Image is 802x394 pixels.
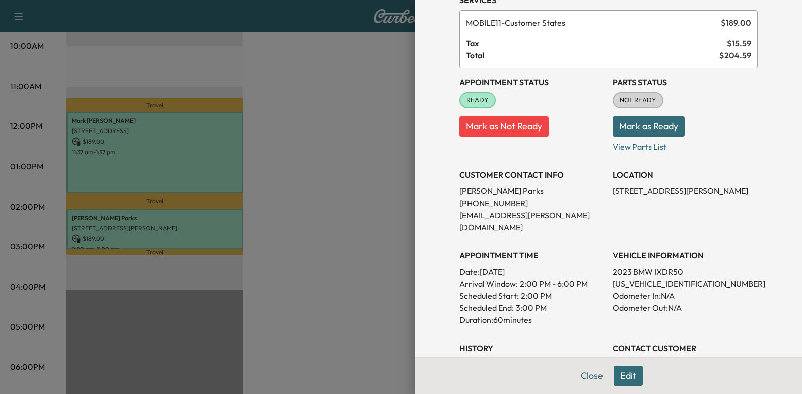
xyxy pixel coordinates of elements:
p: Duration: 60 minutes [459,314,605,326]
p: [PHONE_NUMBER] [459,197,605,209]
p: Odometer In: N/A [613,290,758,302]
p: 2:00 PM [521,290,552,302]
h3: Parts Status [613,76,758,88]
p: [US_VEHICLE_IDENTIFICATION_NUMBER] [613,278,758,290]
p: 2023 BMW IXDR50 [613,266,758,278]
p: [EMAIL_ADDRESS][PERSON_NAME][DOMAIN_NAME] [459,209,605,233]
span: 2:00 PM - 6:00 PM [520,278,588,290]
button: Mark as Ready [613,116,685,137]
span: $ 204.59 [719,49,751,61]
h3: History [459,342,605,354]
p: Date: [DATE] [459,266,605,278]
p: Odometer Out: N/A [613,302,758,314]
p: Scheduled Start: [459,290,519,302]
span: Customer States [466,17,717,29]
span: $ 15.59 [727,37,751,49]
p: [STREET_ADDRESS][PERSON_NAME] [613,185,758,197]
h3: LOCATION [613,169,758,181]
span: Total [466,49,719,61]
button: Edit [614,366,643,386]
button: Mark as Not Ready [459,116,549,137]
p: Scheduled End: [459,302,514,314]
span: Tax [466,37,727,49]
h3: CONTACT CUSTOMER [613,342,758,354]
h3: CUSTOMER CONTACT INFO [459,169,605,181]
p: [PERSON_NAME] Parks [459,185,605,197]
span: $ 189.00 [721,17,751,29]
p: 3:00 PM [516,302,547,314]
button: Close [574,366,610,386]
h3: VEHICLE INFORMATION [613,249,758,261]
h3: Appointment Status [459,76,605,88]
p: View Parts List [613,137,758,153]
span: NOT READY [614,95,662,105]
span: READY [460,95,495,105]
p: Arrival Window: [459,278,605,290]
h3: APPOINTMENT TIME [459,249,605,261]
